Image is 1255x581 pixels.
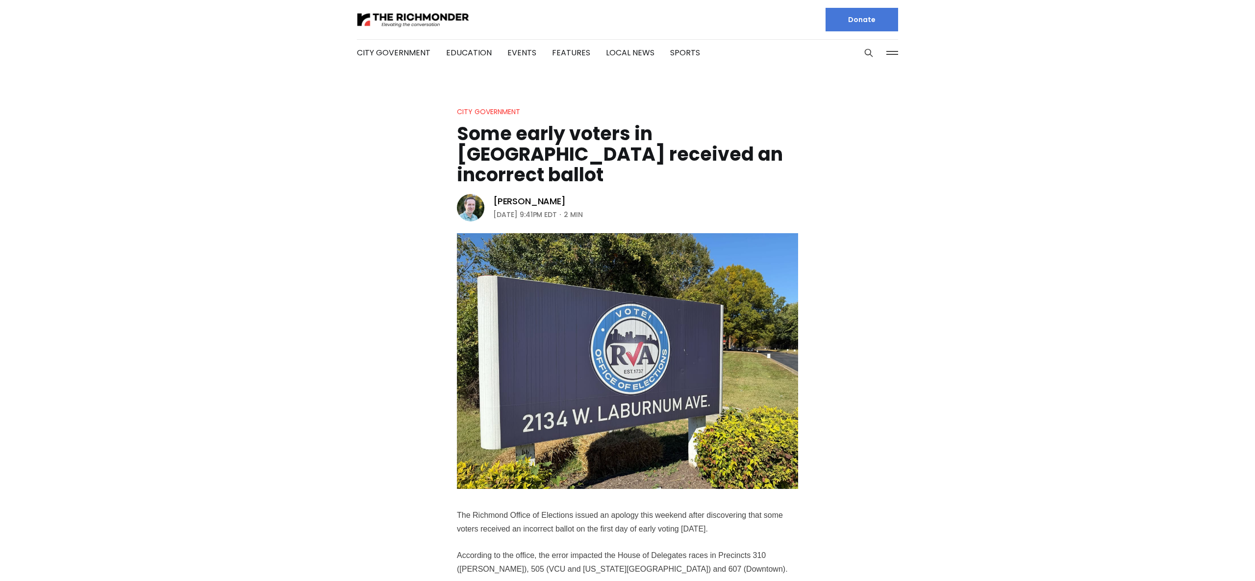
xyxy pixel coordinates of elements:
[1172,533,1255,581] iframe: portal-trigger
[457,508,798,536] p: The Richmond Office of Elections issued an apology this weekend after discovering that some voter...
[457,549,798,576] p: According to the office, the error impacted the House of Delegates races in Precincts 310 ([PERSO...
[564,209,583,220] span: 2 min
[507,47,536,58] a: Events
[552,47,590,58] a: Features
[357,11,470,28] img: The Richmonder
[861,46,876,60] button: Search this site
[457,123,798,185] h1: Some early voters in [GEOGRAPHIC_DATA] received an incorrect ballot
[457,233,798,489] img: Some early voters in Richmond received an incorrect ballot
[357,47,430,58] a: City Government
[493,209,557,220] time: [DATE] 9:41PM EDT
[457,107,520,117] a: City Government
[493,195,566,207] a: [PERSON_NAME]
[446,47,492,58] a: Education
[457,194,484,221] img: Michael Phillips
[826,8,898,31] a: Donate
[670,47,700,58] a: Sports
[606,47,654,58] a: Local News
